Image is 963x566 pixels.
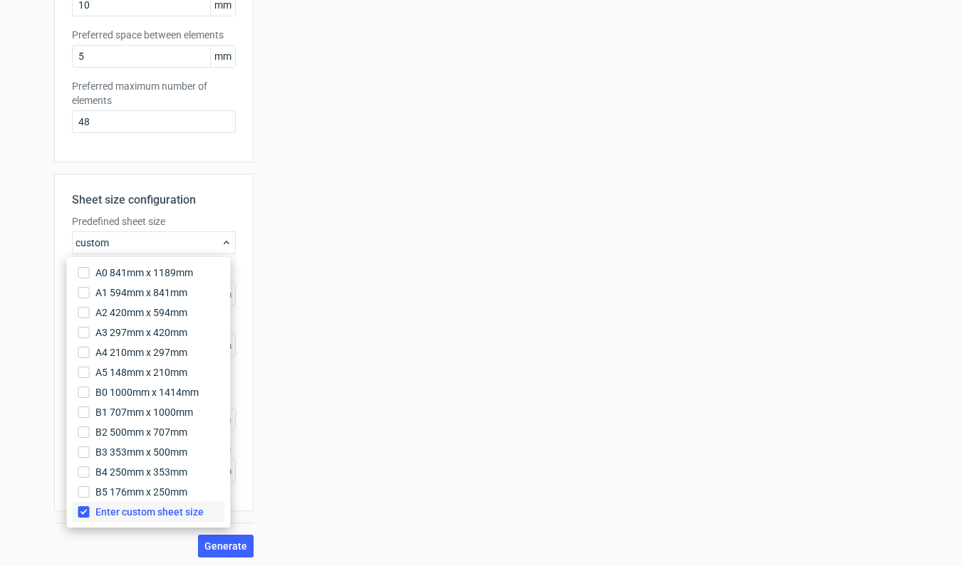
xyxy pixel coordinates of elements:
[204,541,247,551] span: Generate
[72,231,236,254] div: custom
[95,445,187,459] span: B3 353mm x 500mm
[95,285,187,300] span: A1 594mm x 841mm
[95,305,187,320] span: A2 420mm x 594mm
[95,266,193,280] span: A0 841mm x 1189mm
[95,425,187,439] span: B2 500mm x 707mm
[72,192,236,209] h2: Sheet size configuration
[95,345,187,360] span: A4 210mm x 297mm
[210,46,235,67] span: mm
[95,405,193,419] span: B1 707mm x 1000mm
[95,385,199,399] span: B0 1000mm x 1414mm
[95,485,187,499] span: B5 176mm x 250mm
[95,365,187,379] span: A5 148mm x 210mm
[95,465,187,479] span: B4 250mm x 353mm
[95,505,204,519] span: Enter custom sheet size
[95,325,187,340] span: A3 297mm x 420mm
[72,214,236,229] label: Predefined sheet size
[198,535,254,557] button: Generate
[72,79,236,108] label: Preferred maximum number of elements
[72,28,236,42] label: Preferred space between elements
